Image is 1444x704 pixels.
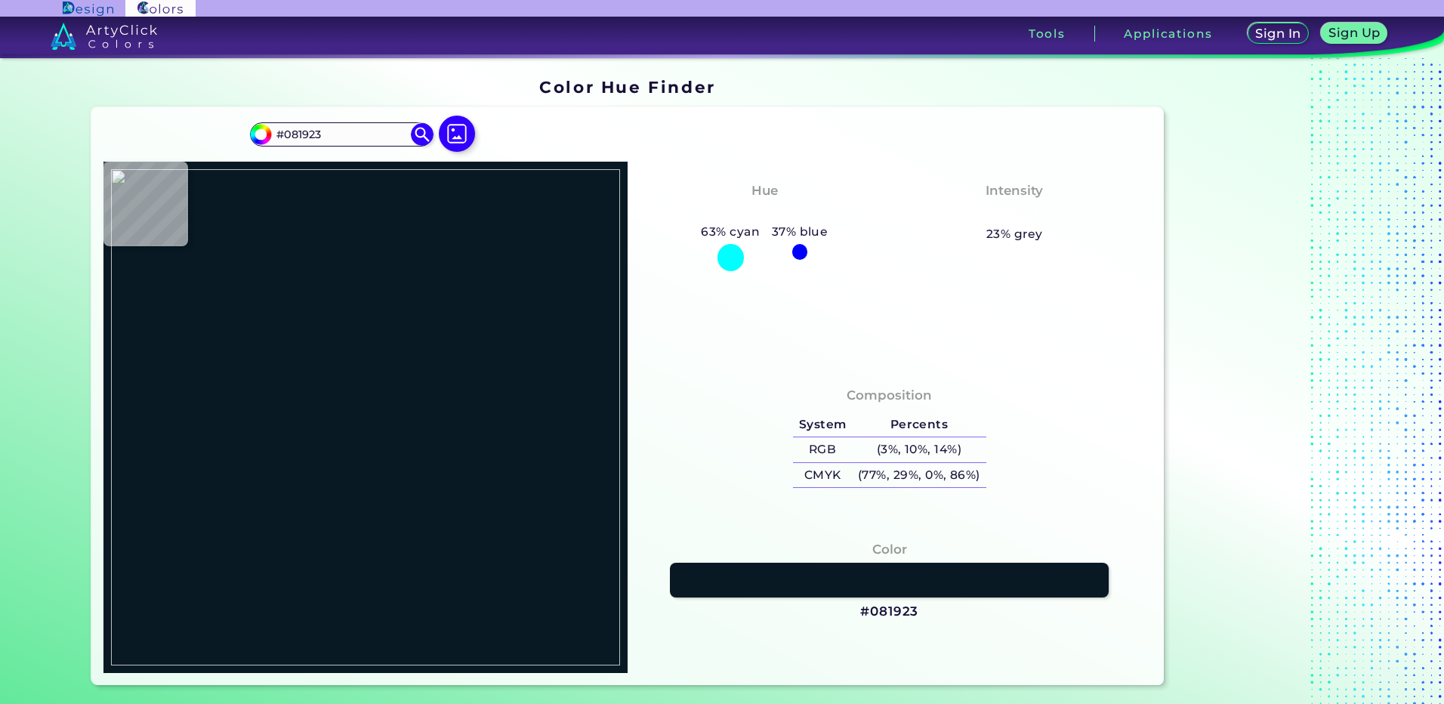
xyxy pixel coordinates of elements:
[111,169,620,665] img: c21677a7-ffe3-4f0f-af7b-5d1f4f410bd3
[1246,23,1310,45] a: Sign In
[793,463,852,488] h5: CMYK
[1254,27,1302,40] h5: Sign In
[751,180,778,202] h4: Hue
[766,222,834,242] h5: 37% blue
[860,603,918,621] h3: #081923
[439,116,475,152] img: icon picture
[271,125,412,145] input: type color..
[63,2,113,16] img: ArtyClick Design logo
[986,180,1043,202] h4: Intensity
[852,437,986,462] h5: (3%, 10%, 14%)
[1328,26,1381,39] h5: Sign Up
[872,539,907,560] h4: Color
[539,76,715,98] h1: Color Hue Finder
[793,437,852,462] h5: RGB
[715,204,813,222] h3: Bluish Cyan
[852,463,986,488] h5: (77%, 29%, 0%, 86%)
[793,412,852,437] h5: System
[1320,23,1389,45] a: Sign Up
[1124,28,1212,39] h3: Applications
[852,412,986,437] h5: Percents
[974,204,1054,222] h3: Moderate
[1029,28,1066,39] h3: Tools
[411,123,434,146] img: icon search
[986,224,1043,244] h5: 23% grey
[847,384,932,406] h4: Composition
[696,222,766,242] h5: 63% cyan
[51,23,157,50] img: logo_artyclick_colors_white.svg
